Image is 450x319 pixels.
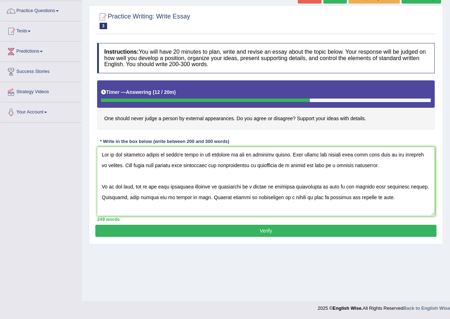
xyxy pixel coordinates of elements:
button: Verify [95,225,436,237]
b: 12 / 20m [154,89,174,95]
a: Strategy Videos [0,82,81,100]
div: 2025 © All Rights Reserved [318,301,450,312]
b: ( [153,89,154,95]
a: Practice Questions [0,1,81,19]
span: 3 [100,23,107,29]
a: Back to English Wise [403,305,450,311]
strong: English Wise. [333,305,362,311]
b: ) [174,89,176,95]
a: Tests [0,21,81,39]
h4: You will have 20 minutes to plan, write and revise an essay about the topic below. Your response ... [97,43,435,73]
a: Predictions [0,42,81,59]
a: Your Account [0,102,81,120]
a: Success Stories [0,62,81,80]
div: 249 words [97,216,435,223]
div: * Write in the box below (write between 200 and 300 words) [97,138,232,145]
b: Answering [126,89,152,95]
h2: Practice Writing: Write Essay [97,11,190,29]
b: Instructions: [104,49,139,55]
h5: Timer — [101,90,176,95]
